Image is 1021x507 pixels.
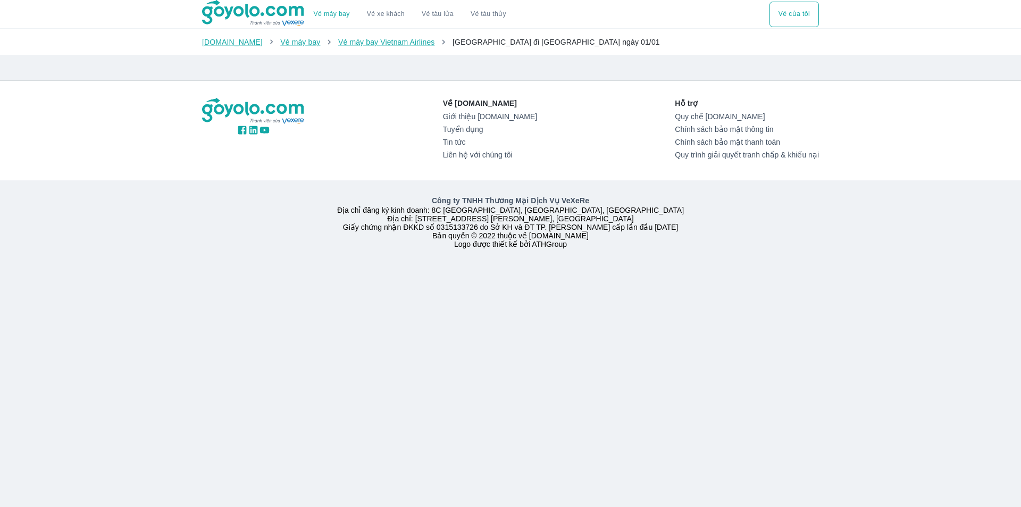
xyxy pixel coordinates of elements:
a: Tuyển dụng [443,125,537,134]
div: choose transportation mode [305,2,515,27]
a: Tin tức [443,138,537,146]
a: Chính sách bảo mật thanh toán [675,138,819,146]
div: choose transportation mode [769,2,819,27]
a: Vé xe khách [367,10,405,18]
a: [DOMAIN_NAME] [202,38,263,46]
a: Vé máy bay [280,38,320,46]
button: Vé tàu thủy [462,2,515,27]
a: Vé tàu lửa [413,2,462,27]
a: Chính sách bảo mật thông tin [675,125,819,134]
button: Vé của tôi [769,2,819,27]
a: Giới thiệu [DOMAIN_NAME] [443,112,537,121]
nav: breadcrumb [202,37,819,47]
a: Liên hệ với chúng tôi [443,151,537,159]
p: Hỗ trợ [675,98,819,109]
a: Vé máy bay [314,10,350,18]
a: Quy chế [DOMAIN_NAME] [675,112,819,121]
p: Công ty TNHH Thương Mại Dịch Vụ VeXeRe [204,195,817,206]
p: Về [DOMAIN_NAME] [443,98,537,109]
a: Vé máy bay Vietnam Airlines [338,38,435,46]
a: Quy trình giải quyết tranh chấp & khiếu nại [675,151,819,159]
span: [GEOGRAPHIC_DATA] đi [GEOGRAPHIC_DATA] ngày 01/01 [453,38,660,46]
img: logo [202,98,305,124]
div: Địa chỉ đăng ký kinh doanh: 8C [GEOGRAPHIC_DATA], [GEOGRAPHIC_DATA], [GEOGRAPHIC_DATA] Địa chỉ: [... [196,195,825,248]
